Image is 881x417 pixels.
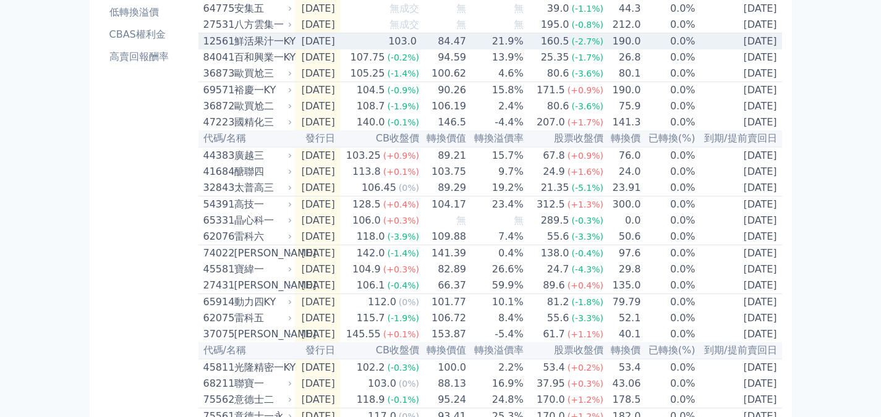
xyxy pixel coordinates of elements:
div: 171.5 [534,83,568,98]
span: (+0.3%) [568,379,603,389]
div: 41684 [203,164,231,179]
td: 153.87 [420,326,467,342]
div: 106.45 [359,180,399,195]
td: 0.0% [641,392,696,408]
div: [PERSON_NAME] [234,327,290,342]
span: (-0.1%) [387,117,419,127]
span: (-0.8%) [571,20,603,30]
td: [DATE] [696,164,782,180]
td: 103.75 [420,164,467,180]
span: (-1.4%) [387,69,419,78]
div: 裕慶一KY [234,83,290,98]
td: 19.2% [467,180,524,196]
td: 23.4% [467,196,524,213]
div: 61.7 [540,327,568,342]
td: [DATE] [696,392,782,408]
td: 82.89 [420,261,467,277]
span: (+1.6%) [568,167,603,177]
div: 36873 [203,66,231,81]
span: (+0.1%) [383,329,419,339]
th: 發行日 [295,130,340,147]
td: [DATE] [696,294,782,311]
div: 170.0 [534,392,568,407]
th: 到期/提前賣回日 [696,342,782,359]
td: [DATE] [295,17,340,33]
td: [DATE] [295,310,340,326]
td: 95.24 [420,392,467,408]
div: 聯寶一 [234,376,290,391]
div: 45581 [203,262,231,277]
td: 0.0% [641,114,696,130]
td: 100.0 [420,359,467,376]
td: 15.8% [467,82,524,99]
td: 80.1 [604,65,641,82]
div: 動力四KY [234,295,290,310]
td: 97.6 [604,245,641,262]
td: [DATE] [696,49,782,65]
div: 醣聯四 [234,164,290,179]
td: 16.9% [467,376,524,392]
td: [DATE] [696,180,782,196]
div: 65914 [203,295,231,310]
div: 80.6 [545,66,572,81]
div: 140.0 [354,115,388,130]
span: (-1.8%) [571,297,603,307]
td: 141.3 [604,114,641,130]
div: 光隆精密一KY [234,360,290,375]
span: (+1.1%) [568,329,603,339]
td: 23.91 [604,180,641,196]
div: 55.6 [545,229,572,244]
td: 0.0% [641,310,696,326]
td: 0.0% [641,359,696,376]
span: 無 [456,19,466,30]
span: 無 [456,2,466,14]
div: 27431 [203,278,231,293]
td: 13.9% [467,49,524,65]
td: [DATE] [295,376,340,392]
td: 59.9% [467,277,524,294]
td: 24.8% [467,392,524,408]
div: 62076 [203,229,231,244]
td: [DATE] [295,180,340,196]
td: [DATE] [696,310,782,326]
div: 54391 [203,197,231,212]
td: [DATE] [295,277,340,294]
span: (+0.3%) [383,216,419,225]
th: 轉換價值 [420,130,467,147]
div: 128.5 [350,197,383,212]
div: 69571 [203,83,231,98]
td: 26.6% [467,261,524,277]
td: 104.17 [420,196,467,213]
div: 80.6 [545,99,572,114]
td: [DATE] [696,1,782,17]
td: 141.39 [420,245,467,262]
td: 106.72 [420,310,467,326]
th: 發行日 [295,342,340,359]
td: 88.13 [420,376,467,392]
div: 12561 [203,34,231,49]
div: 53.4 [540,360,568,375]
div: 安集五 [234,1,290,16]
span: (+1.7%) [568,117,603,127]
td: [DATE] [696,147,782,164]
div: 65331 [203,213,231,228]
td: [DATE] [295,229,340,245]
td: 190.0 [604,82,641,99]
span: (-3.6%) [571,69,603,78]
td: -5.4% [467,326,524,342]
th: CB收盤價 [340,342,420,359]
div: 103.0 [386,34,419,49]
div: 64775 [203,1,231,16]
td: [DATE] [295,114,340,130]
div: 138.0 [538,246,572,261]
span: (-1.9%) [387,101,419,111]
div: 145.55 [344,327,383,342]
div: 24.9 [540,164,568,179]
div: 118.9 [354,392,388,407]
div: 103.0 [365,376,399,391]
span: (-5.1%) [571,183,603,193]
span: (-1.9%) [387,313,419,323]
td: [DATE] [295,196,340,213]
div: 意德士二 [234,392,290,407]
span: (+1.2%) [568,395,603,405]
